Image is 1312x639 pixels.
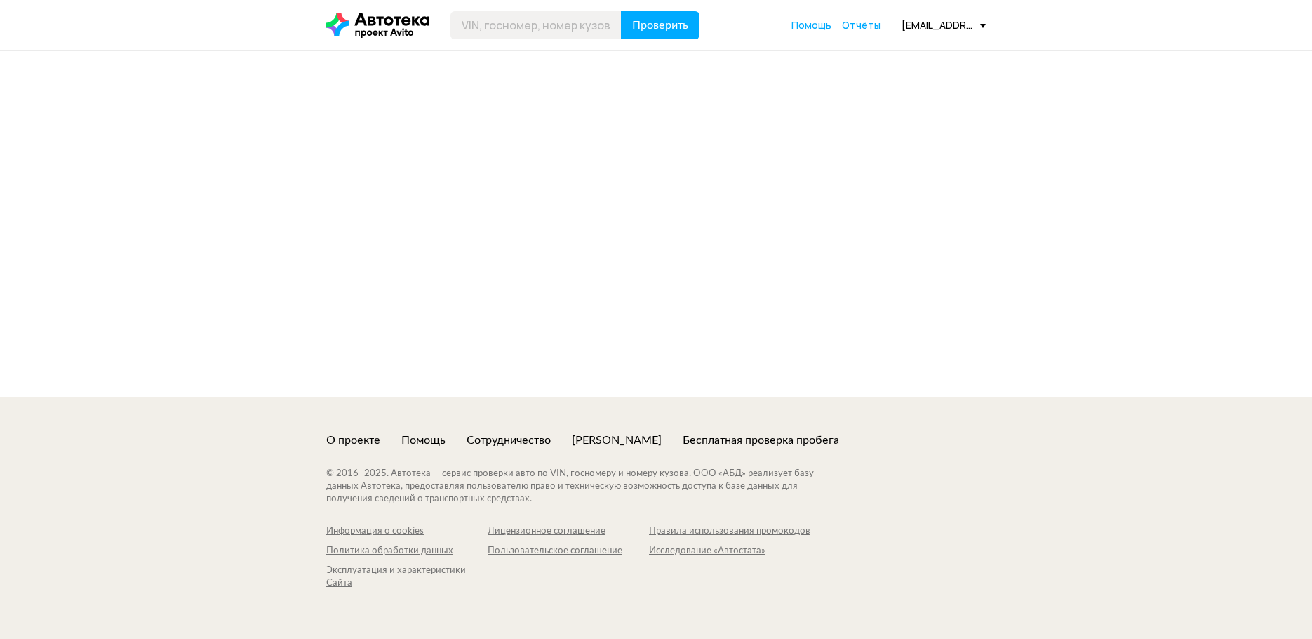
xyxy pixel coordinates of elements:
a: Эксплуатация и характеристики Сайта [326,565,488,590]
a: Сотрудничество [467,433,551,448]
a: Пользовательское соглашение [488,545,649,558]
span: Проверить [632,20,688,31]
button: Проверить [621,11,699,39]
a: Помощь [791,18,831,32]
a: Лицензионное соглашение [488,525,649,538]
a: Помощь [401,433,446,448]
a: Отчёты [842,18,881,32]
div: © 2016– 2025 . Автотека — сервис проверки авто по VIN, госномеру и номеру кузова. ООО «АБД» реали... [326,468,842,506]
a: Исследование «Автостата» [649,545,810,558]
a: Политика обработки данных [326,545,488,558]
a: [PERSON_NAME] [572,433,662,448]
input: VIN, госномер, номер кузова [450,11,622,39]
a: Правила использования промокодов [649,525,810,538]
a: Бесплатная проверка пробега [683,433,839,448]
a: О проекте [326,433,380,448]
div: [EMAIL_ADDRESS][DOMAIN_NAME] [902,18,986,32]
a: Информация о cookies [326,525,488,538]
